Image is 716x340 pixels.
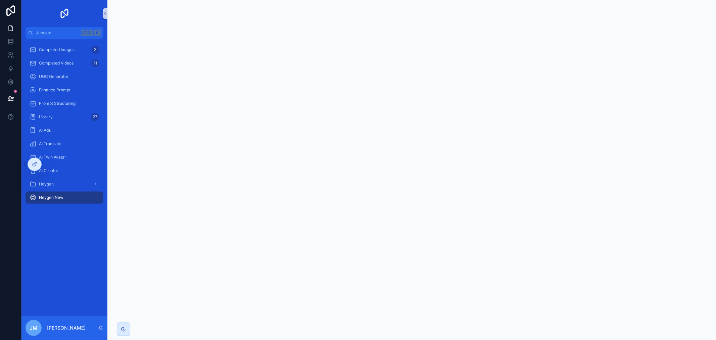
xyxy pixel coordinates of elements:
span: Heygen New [39,195,63,200]
span: AI Creator [39,168,58,173]
span: Jump to... [36,30,79,36]
span: Completed Images [39,47,75,52]
div: 3 [91,46,99,54]
a: Enhance Prompt [26,84,103,96]
span: Ctrl [81,30,93,36]
span: AI Translate [39,141,61,146]
a: AI Creator [26,165,103,177]
a: Completed Videos11 [26,57,103,69]
span: UGC Generator [39,74,68,79]
span: Heygen [39,181,54,187]
div: 27 [91,113,99,121]
img: App logo [59,8,70,19]
span: Library [39,114,53,120]
span: K [95,30,100,36]
a: AI Ads [26,124,103,136]
span: Completed Videos [39,60,74,66]
span: AI Twin Avatar [39,155,66,160]
p: [PERSON_NAME] [47,325,86,331]
a: Completed Images3 [26,44,103,56]
a: Library27 [26,111,103,123]
div: scrollable content [21,39,107,212]
span: JM [30,324,38,332]
a: AI Translate [26,138,103,150]
a: Heygen [26,178,103,190]
a: Heygen New [26,192,103,204]
a: UGC Generator [26,71,103,83]
a: Prompt Structuring [26,97,103,110]
span: AI Ads [39,128,51,133]
a: AI Twin Avatar [26,151,103,163]
span: Enhance Prompt [39,87,70,93]
div: 11 [91,59,99,67]
span: Prompt Structuring [39,101,76,106]
button: Jump to...CtrlK [26,27,103,39]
